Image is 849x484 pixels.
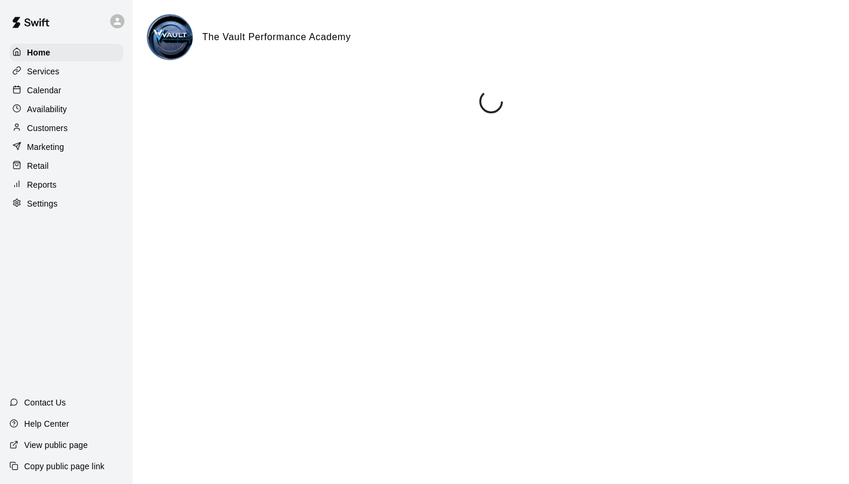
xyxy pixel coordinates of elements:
p: Settings [27,198,58,210]
a: Retail [9,157,123,175]
img: The Vault Performance Academy logo [149,16,193,60]
p: Home [27,47,51,58]
p: Calendar [27,84,61,96]
p: Reports [27,179,57,191]
p: Help Center [24,418,69,430]
p: Contact Us [24,397,66,408]
a: Marketing [9,138,123,156]
a: Customers [9,119,123,137]
p: Customers [27,122,68,134]
a: Home [9,44,123,61]
p: Services [27,66,60,77]
a: Services [9,63,123,80]
p: View public page [24,439,88,451]
h6: The Vault Performance Academy [202,30,351,45]
p: Marketing [27,141,64,153]
p: Availability [27,103,67,115]
a: Reports [9,176,123,194]
p: Copy public page link [24,460,104,472]
a: Availability [9,100,123,118]
a: Calendar [9,81,123,99]
a: Settings [9,195,123,212]
p: Retail [27,160,49,172]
